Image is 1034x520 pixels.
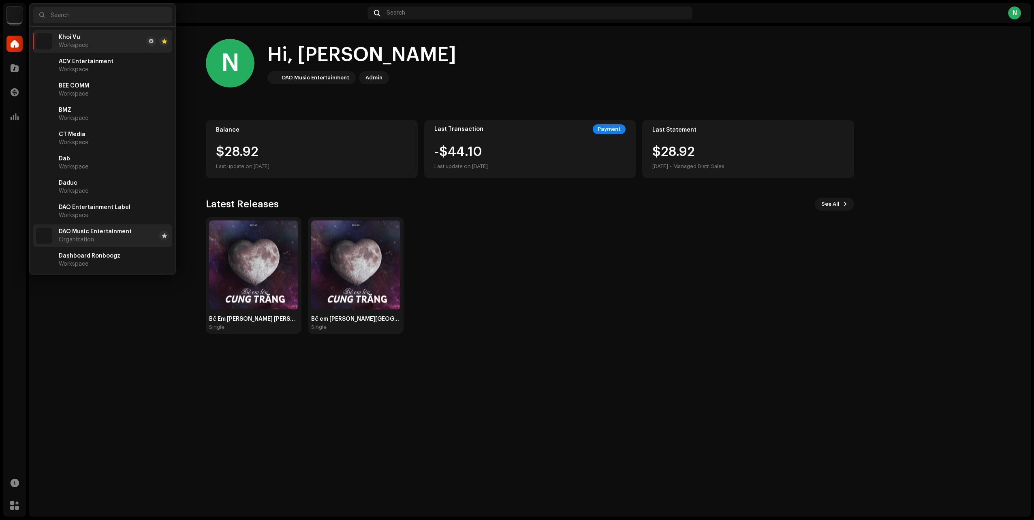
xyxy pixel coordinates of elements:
[282,73,349,83] div: DAO Music Entertainment
[59,237,94,243] span: Organization
[311,220,400,309] img: 64955a63-32c6-46ae-abcd-2a8fecec5997
[36,33,52,49] img: 76e35660-c1c7-4f61-ac9e-76e2af66a330
[36,155,52,171] img: 76e35660-c1c7-4f61-ac9e-76e2af66a330
[36,179,52,195] img: 76e35660-c1c7-4f61-ac9e-76e2af66a330
[209,220,298,309] img: 82ccf521-db69-481f-9dc5-9d3b292df59a
[59,91,88,97] span: Workspace
[311,316,400,322] div: Bế em [PERSON_NAME][GEOGRAPHIC_DATA][PERSON_NAME]
[652,127,844,133] div: Last Statement
[36,252,52,268] img: 76e35660-c1c7-4f61-ac9e-76e2af66a330
[59,253,120,259] span: Dashboard Ronboogz
[59,66,88,73] span: Workspace
[673,162,724,171] div: Managed Distr. Sales
[59,228,132,235] span: DAO Music Entertainment
[33,7,172,23] input: Search
[39,10,364,16] div: Home
[269,73,279,83] img: 76e35660-c1c7-4f61-ac9e-76e2af66a330
[36,203,52,220] img: 76e35660-c1c7-4f61-ac9e-76e2af66a330
[267,42,456,68] div: Hi, [PERSON_NAME]
[59,139,88,146] span: Workspace
[311,324,327,330] div: Single
[209,324,224,330] div: Single
[206,198,279,211] h3: Latest Releases
[206,120,418,178] re-o-card-value: Balance
[59,180,77,186] span: Daduc
[206,39,254,87] div: N
[59,188,88,194] span: Workspace
[387,10,405,16] span: Search
[36,228,52,244] img: 76e35660-c1c7-4f61-ac9e-76e2af66a330
[1008,6,1021,19] div: N
[434,162,488,171] div: Last update on [DATE]
[36,106,52,122] img: 76e35660-c1c7-4f61-ac9e-76e2af66a330
[593,124,626,134] div: Payment
[36,130,52,147] img: 76e35660-c1c7-4f61-ac9e-76e2af66a330
[434,126,483,132] div: Last Transaction
[59,34,80,40] span: Khoi Vu
[59,261,88,267] span: Workspace
[209,316,298,322] div: Bế Em [PERSON_NAME] [PERSON_NAME] [Speed Up]
[642,120,854,178] re-o-card-value: Last Statement
[36,58,52,74] img: 76e35660-c1c7-4f61-ac9e-76e2af66a330
[821,196,840,212] span: See All
[815,198,854,211] button: See All
[59,83,89,89] span: BEE COMM
[59,212,88,219] span: Workspace
[59,204,130,211] span: DAO Entertainment Label
[59,42,88,49] span: Workspace
[670,162,672,171] div: •
[365,73,382,83] div: Admin
[652,162,668,171] div: [DATE]
[59,156,70,162] span: Dab
[6,6,23,23] img: 76e35660-c1c7-4f61-ac9e-76e2af66a330
[36,82,52,98] img: 76e35660-c1c7-4f61-ac9e-76e2af66a330
[59,115,88,121] span: Workspace
[59,58,113,65] span: ACV Entertainment
[59,164,88,170] span: Workspace
[216,127,408,133] div: Balance
[216,162,408,171] div: Last update on [DATE]
[59,107,71,113] span: BMZ
[59,131,85,138] span: CT Media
